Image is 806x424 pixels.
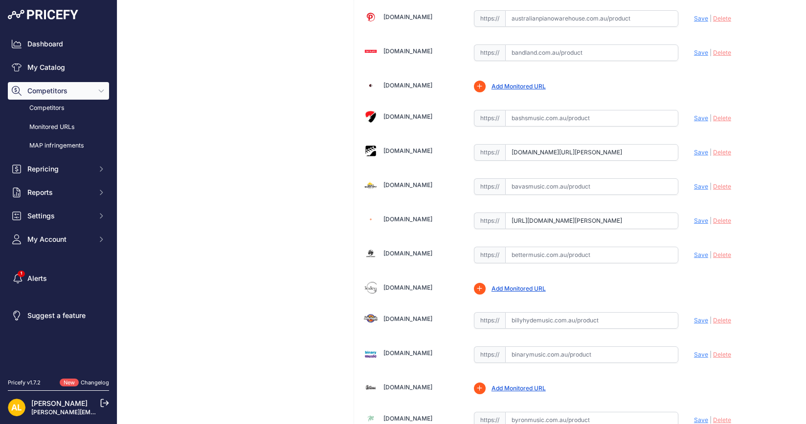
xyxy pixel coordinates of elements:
span: | [710,15,712,22]
span: My Account [27,234,91,244]
span: Save [694,416,708,424]
span: Delete [713,114,731,122]
span: | [710,351,712,358]
span: https:// [474,312,505,329]
a: [DOMAIN_NAME] [383,383,432,391]
button: Reports [8,184,109,201]
input: bashsmusic.com.au/product [505,110,678,127]
span: Delete [713,148,731,156]
span: | [710,49,712,56]
a: My Catalog [8,59,109,76]
a: [DOMAIN_NAME] [383,181,432,189]
a: Suggest a feature [8,307,109,324]
span: Save [694,183,708,190]
input: bavasmusic.com.au/product [505,178,678,195]
span: Delete [713,351,731,358]
span: https:// [474,10,505,27]
a: [DOMAIN_NAME] [383,215,432,223]
span: Save [694,148,708,156]
a: Changelog [81,379,109,386]
span: Save [694,317,708,324]
a: [PERSON_NAME][EMAIL_ADDRESS][DOMAIN_NAME] [31,408,182,416]
span: Save [694,114,708,122]
a: [DOMAIN_NAME] [383,415,432,422]
span: https:// [474,178,505,195]
span: Repricing [27,164,91,174]
span: New [60,379,79,387]
span: Competitors [27,86,91,96]
a: [PERSON_NAME] [31,399,88,407]
span: | [710,416,712,424]
button: Repricing [8,160,109,178]
span: | [710,183,712,190]
a: Add Monitored URL [492,384,546,392]
span: Delete [713,317,731,324]
span: Delete [713,251,731,258]
button: My Account [8,231,109,248]
span: Save [694,15,708,22]
a: Competitors [8,100,109,117]
a: [DOMAIN_NAME] [383,82,432,89]
input: bettermusic.com.au/product [505,247,678,263]
input: bandland.com.au/product [505,44,678,61]
a: Monitored URLs [8,119,109,136]
a: [DOMAIN_NAME] [383,147,432,154]
a: [DOMAIN_NAME] [383,47,432,55]
a: Alerts [8,270,109,287]
span: Delete [713,217,731,224]
a: [DOMAIN_NAME] [383,113,432,120]
span: Delete [713,49,731,56]
span: https:// [474,247,505,263]
span: | [710,217,712,224]
div: Pricefy v1.7.2 [8,379,41,387]
input: australianpianowarehouse.com.au/product [505,10,678,27]
a: [DOMAIN_NAME] [383,315,432,322]
span: | [710,251,712,258]
span: Reports [27,188,91,197]
input: billyhydemusic.com.au/product [505,312,678,329]
span: Save [694,251,708,258]
span: Delete [713,183,731,190]
span: | [710,317,712,324]
input: binarymusic.com.au/product [505,346,678,363]
a: [DOMAIN_NAME] [383,349,432,357]
nav: Sidebar [8,35,109,367]
span: https:// [474,110,505,127]
span: https:// [474,212,505,229]
span: Delete [713,15,731,22]
a: Add Monitored URL [492,83,546,90]
a: MAP infringements [8,137,109,154]
a: [DOMAIN_NAME] [383,250,432,257]
img: Pricefy Logo [8,10,78,20]
span: Save [694,351,708,358]
a: [DOMAIN_NAME] [383,13,432,21]
a: Dashboard [8,35,109,53]
input: belfieldmusic.com.au/product [505,212,678,229]
a: Add Monitored URL [492,285,546,292]
span: https:// [474,346,505,363]
span: Settings [27,211,91,221]
input: basscentre.com.au/product [505,144,678,161]
span: Save [694,49,708,56]
span: https:// [474,144,505,161]
span: Save [694,217,708,224]
button: Competitors [8,82,109,100]
span: | [710,114,712,122]
button: Settings [8,207,109,225]
span: | [710,148,712,156]
a: [DOMAIN_NAME] [383,284,432,291]
span: Delete [713,416,731,424]
span: https:// [474,44,505,61]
